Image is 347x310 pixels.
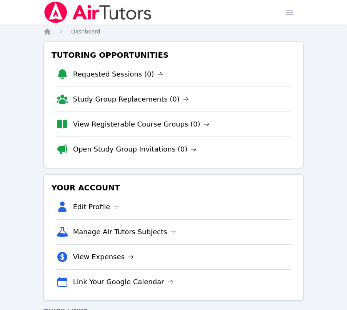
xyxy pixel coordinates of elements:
[50,48,297,62] h3: Tutoring Opportunities
[73,144,197,155] a: Open Study Group Invitations (0)
[73,277,173,287] a: Link Your Google Calendar
[73,252,134,262] a: View Expenses
[43,28,304,35] nav: Breadcrumb
[73,119,210,130] a: View Registerable Course Groups (0)
[71,28,100,35] a: Dashboard
[73,94,189,105] a: Study Group Replacements (0)
[43,2,152,23] img: Air Tutors
[50,181,297,195] h3: Your Account
[73,227,177,237] a: Manage Air Tutors Subjects
[71,28,100,35] span: Dashboard
[73,202,120,212] a: Edit Profile
[73,69,163,80] a: Requested Sessions (0)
